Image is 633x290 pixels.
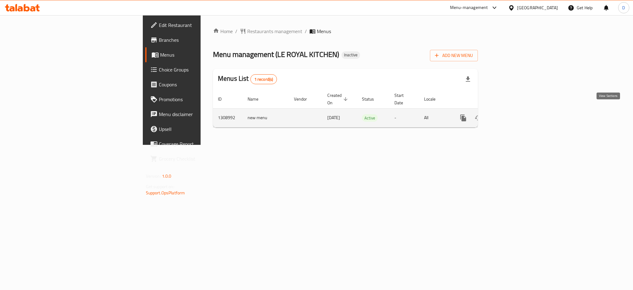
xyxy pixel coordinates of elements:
[240,28,302,35] a: Restaurants management
[145,92,249,107] a: Promotions
[145,18,249,32] a: Edit Restaurant
[362,95,382,103] span: Status
[159,110,244,118] span: Menu disclaimer
[146,172,161,180] span: Version:
[451,90,520,109] th: Actions
[145,62,249,77] a: Choice Groups
[517,4,558,11] div: [GEOGRAPHIC_DATA]
[145,151,249,166] a: Grocery Checklist
[159,155,244,162] span: Grocery Checklist
[145,47,249,62] a: Menus
[450,4,488,11] div: Menu-management
[243,108,289,127] td: new menu
[159,125,244,133] span: Upsell
[456,110,471,125] button: more
[159,36,244,44] span: Branches
[305,28,307,35] li: /
[213,28,478,35] nav: breadcrumb
[389,108,419,127] td: -
[159,81,244,88] span: Coupons
[424,95,444,103] span: Locale
[250,74,277,84] div: Total records count
[218,74,277,84] h2: Menus List
[251,76,277,82] span: 1 record(s)
[146,183,174,191] span: Get support on:
[159,21,244,29] span: Edit Restaurant
[419,108,451,127] td: All
[218,95,230,103] span: ID
[461,72,475,87] div: Export file
[327,114,340,122] span: [DATE]
[145,32,249,47] a: Branches
[145,107,249,122] a: Menu disclaimer
[145,122,249,136] a: Upsell
[248,95,266,103] span: Name
[162,172,172,180] span: 1.0.0
[362,115,378,122] span: Active
[145,136,249,151] a: Coverage Report
[471,110,486,125] button: Change Status
[247,28,302,35] span: Restaurants management
[317,28,331,35] span: Menus
[294,95,315,103] span: Vendor
[394,92,412,106] span: Start Date
[146,189,185,197] a: Support.OpsPlatform
[160,51,244,58] span: Menus
[159,66,244,73] span: Choice Groups
[342,52,360,58] span: Inactive
[430,50,478,61] button: Add New Menu
[622,4,625,11] span: D
[213,90,520,128] table: enhanced table
[213,47,339,61] span: Menu management ( LE ROYAL KITCHEN )
[159,140,244,148] span: Coverage Report
[327,92,350,106] span: Created On
[145,77,249,92] a: Coupons
[342,51,360,59] div: Inactive
[159,96,244,103] span: Promotions
[435,52,473,59] span: Add New Menu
